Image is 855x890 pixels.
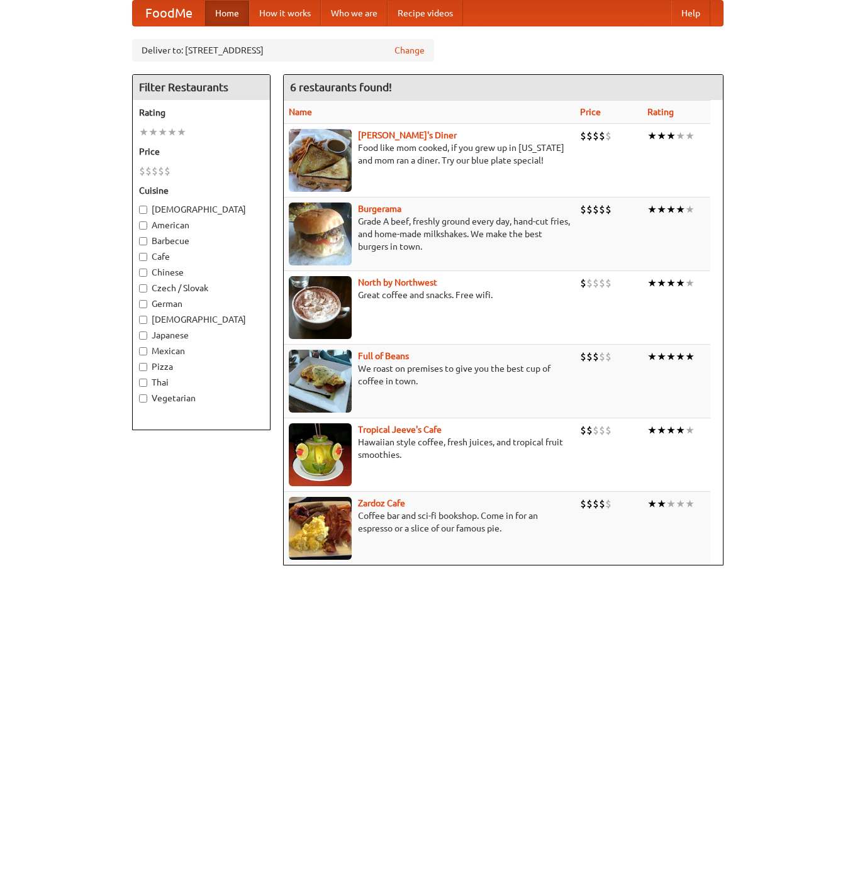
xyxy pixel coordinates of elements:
[167,125,177,139] li: ★
[676,276,685,290] li: ★
[593,203,599,216] li: $
[647,129,657,143] li: ★
[289,129,352,192] img: sallys.jpg
[685,203,695,216] li: ★
[657,350,666,364] li: ★
[289,436,570,461] p: Hawaiian style coffee, fresh juices, and tropical fruit smoothies.
[145,164,152,178] li: $
[139,347,147,355] input: Mexican
[139,235,264,247] label: Barbecue
[133,75,270,100] h4: Filter Restaurants
[139,300,147,308] input: German
[289,362,570,387] p: We roast on premises to give you the best cup of coffee in town.
[139,184,264,197] h5: Cuisine
[358,130,457,140] a: [PERSON_NAME]'s Diner
[158,125,167,139] li: ★
[139,376,264,389] label: Thai
[676,497,685,511] li: ★
[164,164,170,178] li: $
[647,107,674,117] a: Rating
[358,204,401,214] a: Burgerama
[580,350,586,364] li: $
[647,276,657,290] li: ★
[685,497,695,511] li: ★
[580,423,586,437] li: $
[605,203,612,216] li: $
[580,129,586,143] li: $
[290,81,392,93] ng-pluralize: 6 restaurants found!
[139,219,264,231] label: American
[593,423,599,437] li: $
[289,107,312,117] a: Name
[586,497,593,511] li: $
[139,125,148,139] li: ★
[599,350,605,364] li: $
[133,1,205,26] a: FoodMe
[139,313,264,326] label: [DEMOGRAPHIC_DATA]
[666,129,676,143] li: ★
[139,106,264,119] h5: Rating
[358,351,409,361] a: Full of Beans
[139,269,147,277] input: Chinese
[139,164,145,178] li: $
[152,164,158,178] li: $
[289,423,352,486] img: jeeves.jpg
[139,360,264,373] label: Pizza
[358,277,437,287] a: North by Northwest
[289,497,352,560] img: zardoz.jpg
[580,107,601,117] a: Price
[177,125,186,139] li: ★
[593,129,599,143] li: $
[139,331,147,340] input: Japanese
[605,276,612,290] li: $
[671,1,710,26] a: Help
[647,350,657,364] li: ★
[139,253,147,261] input: Cafe
[676,203,685,216] li: ★
[139,250,264,263] label: Cafe
[358,498,405,508] b: Zardoz Cafe
[289,142,570,167] p: Food like mom cooked, if you grew up in [US_STATE] and mom ran a diner. Try our blue plate special!
[289,509,570,535] p: Coffee bar and sci-fi bookshop. Come in for an espresso or a slice of our famous pie.
[586,423,593,437] li: $
[685,129,695,143] li: ★
[139,284,147,292] input: Czech / Slovak
[599,129,605,143] li: $
[289,215,570,253] p: Grade A beef, freshly ground every day, hand-cut fries, and home-made milkshakes. We make the bes...
[647,423,657,437] li: ★
[647,497,657,511] li: ★
[657,129,666,143] li: ★
[249,1,321,26] a: How it works
[666,350,676,364] li: ★
[666,497,676,511] li: ★
[676,129,685,143] li: ★
[139,316,147,324] input: [DEMOGRAPHIC_DATA]
[647,203,657,216] li: ★
[388,1,463,26] a: Recipe videos
[676,423,685,437] li: ★
[685,276,695,290] li: ★
[289,289,570,301] p: Great coffee and snacks. Free wifi.
[599,203,605,216] li: $
[139,345,264,357] label: Mexican
[676,350,685,364] li: ★
[358,425,442,435] a: Tropical Jeeve's Cafe
[148,125,158,139] li: ★
[139,282,264,294] label: Czech / Slovak
[139,298,264,310] label: German
[599,276,605,290] li: $
[139,145,264,158] h5: Price
[580,497,586,511] li: $
[139,329,264,342] label: Japanese
[132,39,434,62] div: Deliver to: [STREET_ADDRESS]
[139,206,147,214] input: [DEMOGRAPHIC_DATA]
[666,203,676,216] li: ★
[685,423,695,437] li: ★
[139,394,147,403] input: Vegetarian
[599,497,605,511] li: $
[593,497,599,511] li: $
